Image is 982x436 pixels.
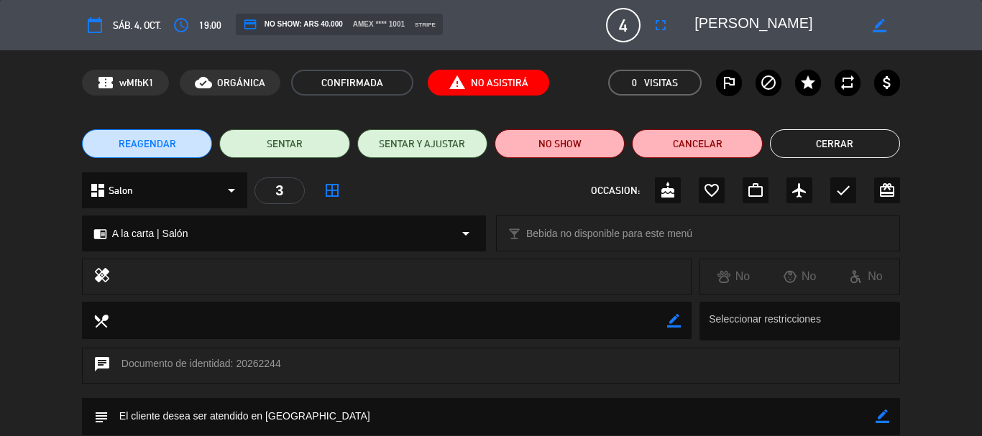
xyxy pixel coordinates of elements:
span: sáb. 4, oct. [113,17,161,34]
button: SENTAR Y AJUSTAR [357,129,487,158]
i: chrome_reader_mode [93,227,107,241]
span: Bebida no disponible para este menú [526,226,692,242]
i: check [835,182,852,199]
i: border_color [873,19,886,32]
i: report_problem [449,74,466,91]
span: 0 [632,75,637,91]
i: healing [93,266,111,287]
div: No [700,267,766,286]
button: Cancelar [632,129,762,158]
i: repeat [839,74,856,91]
div: No [767,267,833,286]
i: attach_money [878,74,896,91]
i: cloud_done [195,74,212,91]
i: dashboard [89,182,106,199]
button: fullscreen [648,12,674,38]
i: cake [659,182,676,199]
i: local_bar [508,227,521,241]
span: OCCASION: [591,182,640,199]
span: stripe [415,20,436,29]
button: Cerrar [770,129,900,158]
i: arrow_drop_down [457,225,474,242]
span: confirmation_number [97,74,114,91]
div: Documento de identidad: 20262244 [82,348,900,384]
i: subject [93,409,109,425]
em: Visitas [644,75,678,91]
i: star [799,74,817,91]
i: outlined_flag [720,74,738,91]
i: fullscreen [652,17,669,34]
span: No Asistirá [428,70,549,96]
i: border_all [323,182,341,199]
span: NO SHOW: ARS 40.000 [243,17,343,32]
i: card_giftcard [878,182,896,199]
button: access_time [168,12,194,38]
div: No [833,267,899,286]
span: 19:00 [199,17,221,34]
i: favorite_border [703,182,720,199]
span: 4 [606,8,641,42]
span: A la carta | Salón [112,226,188,242]
i: credit_card [243,17,257,32]
span: ORGÁNICA [217,75,265,91]
i: border_color [667,314,681,328]
i: airplanemode_active [791,182,808,199]
div: 3 [254,177,305,204]
button: REAGENDAR [82,129,212,158]
span: Salon [109,182,133,199]
button: calendar_today [82,12,108,38]
button: NO SHOW [495,129,625,158]
i: border_color [876,409,889,423]
i: local_dining [93,312,109,328]
button: SENTAR [219,129,349,158]
i: access_time [173,17,190,34]
span: wMfbK1 [119,75,154,91]
i: chat [93,356,111,376]
span: CONFIRMADA [291,70,413,96]
i: work_outline [747,182,764,199]
i: block [760,74,777,91]
i: arrow_drop_down [223,182,240,199]
i: calendar_today [86,17,104,34]
span: REAGENDAR [119,136,176,152]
